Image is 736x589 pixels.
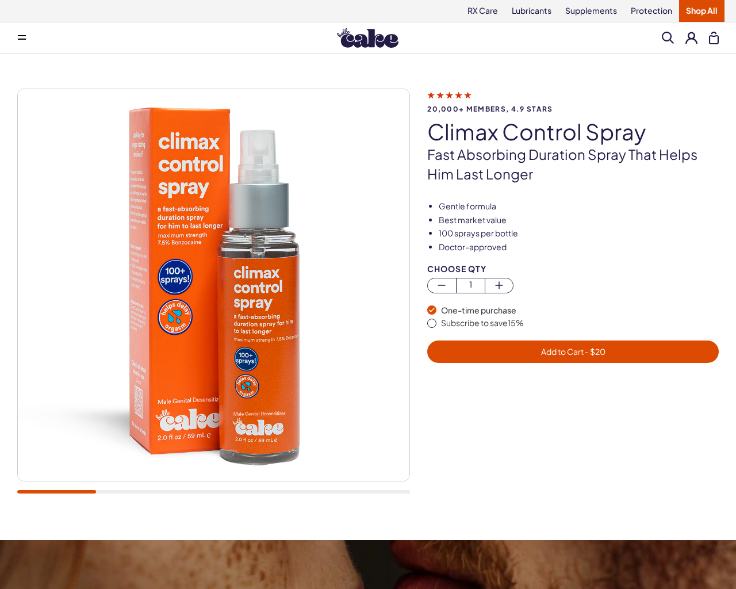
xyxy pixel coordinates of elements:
p: Fast absorbing duration spray that helps him last longer [427,145,719,183]
img: Hello Cake [337,28,398,48]
div: Choose Qty [427,265,719,273]
li: Gentle formula [439,201,719,212]
h1: Climax Control Spray [427,120,719,144]
li: Doctor-approved [439,242,719,253]
span: - $ 20 [584,346,605,357]
a: 20,000+ members, 4.9 stars [427,90,719,113]
div: One-time purchase [441,305,719,316]
li: Best market value [439,215,719,226]
div: Subscribe to save 15 % [441,318,719,329]
span: 20,000+ members, 4.9 stars [427,105,719,113]
span: Add to Cart [541,346,605,357]
button: Add to Cart - $20 [427,341,719,363]
img: Climax Control Spray [18,89,409,481]
li: 100 sprays per bottle [439,228,719,239]
span: 1 [457,278,485,292]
